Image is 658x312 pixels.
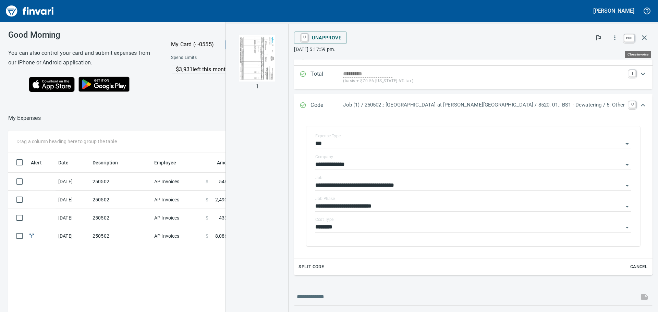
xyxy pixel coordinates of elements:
[294,117,653,275] div: Expand
[315,217,334,222] label: Cost Type
[624,34,634,42] a: esc
[310,101,343,110] p: Code
[206,196,208,203] span: $
[622,160,632,170] button: Open
[151,227,203,245] td: AP Invoices
[622,139,632,149] button: Open
[630,263,648,271] span: Cancel
[225,39,256,50] button: Lock Card
[90,227,151,245] td: 250502
[294,94,653,117] div: Expand
[298,263,324,271] span: Split Code
[217,159,234,167] span: Amount
[171,54,255,61] span: Spend Limits
[622,202,632,211] button: Open
[219,178,234,185] span: 548.81
[294,46,653,53] p: [DATE] 5:17:59 pm.
[56,191,90,209] td: [DATE]
[629,101,636,108] a: C
[294,66,653,89] div: Expand
[31,159,51,167] span: Alert
[4,3,56,19] img: Finvari
[154,159,176,167] span: Employee
[56,209,90,227] td: [DATE]
[215,196,234,203] span: 2,490.00
[176,65,315,74] p: $3,931 left this month
[56,227,90,245] td: [DATE]
[151,209,203,227] td: AP Invoices
[219,214,234,221] span: 433.45
[343,101,625,109] p: Job (1) / 250502.: [GEOGRAPHIC_DATA] at [PERSON_NAME][GEOGRAPHIC_DATA] / 8520. 01.: BS1 - Dewater...
[628,262,650,272] button: Cancel
[208,159,234,167] span: Amount
[171,40,222,49] p: My Card (···0555)
[93,159,118,167] span: Description
[215,233,234,239] span: 8,086.87
[151,191,203,209] td: AP Invoices
[31,159,42,167] span: Alert
[629,70,636,77] a: T
[58,159,78,167] span: Date
[310,70,343,85] p: Total
[315,197,335,201] label: Job Phase
[8,114,41,122] nav: breadcrumb
[166,74,315,80] p: Online allowed
[315,134,341,138] label: Expense Type
[297,262,326,272] button: Split Code
[75,73,134,96] img: Get it on Google Play
[93,159,127,167] span: Description
[206,214,208,221] span: $
[8,48,154,67] h6: You can also control your card and submit expenses from our iPhone or Android application.
[301,34,308,41] a: U
[16,138,117,145] p: Drag a column heading here to group the table
[315,176,322,180] label: Job
[90,191,151,209] td: 250502
[593,7,634,14] h5: [PERSON_NAME]
[592,5,636,16] button: [PERSON_NAME]
[300,32,341,43] span: Unapprove
[622,223,632,232] button: Open
[8,114,41,122] p: My Expenses
[90,209,151,227] td: 250502
[315,155,333,159] label: Company
[56,173,90,191] td: [DATE]
[28,234,35,238] span: Split transaction
[58,159,69,167] span: Date
[206,178,208,185] span: $
[343,78,625,85] p: (basis + $70.56 [US_STATE] 6% tax)
[151,173,203,191] td: AP Invoices
[29,77,75,92] img: Download on the App Store
[90,173,151,191] td: 250502
[256,83,259,91] p: 1
[622,181,632,190] button: Open
[636,289,653,305] span: This records your message into the invoice and notifies anyone mentioned
[294,32,347,44] button: UUnapprove
[206,233,208,239] span: $
[8,30,154,40] h3: Good Morning
[154,159,185,167] span: Employee
[239,35,275,82] img: Page 1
